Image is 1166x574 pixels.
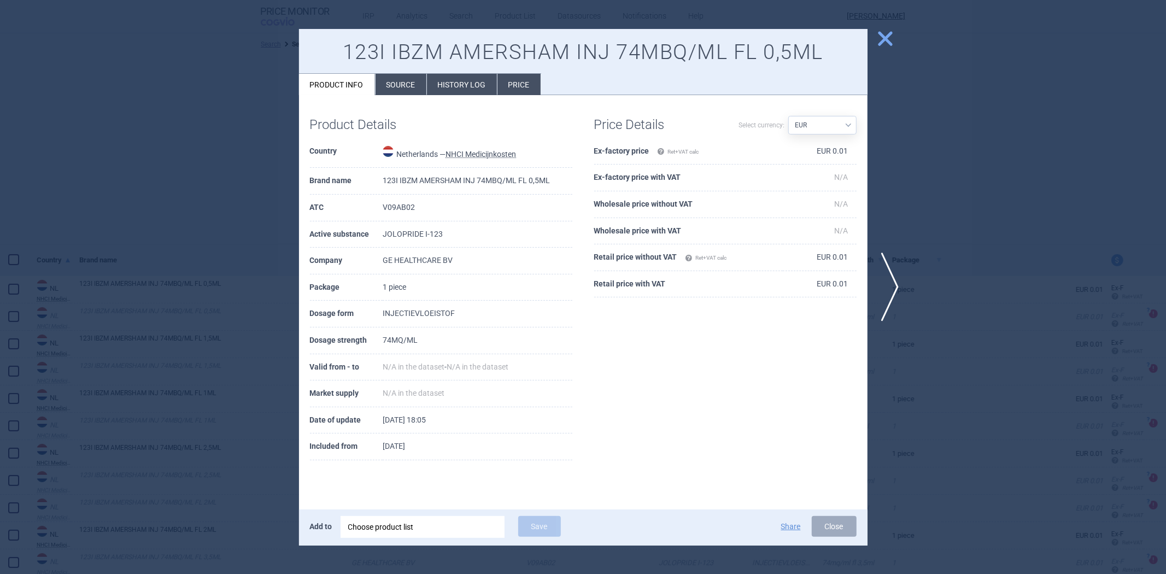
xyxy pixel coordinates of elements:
[383,221,572,248] td: JOLOPRIDE I-123
[310,301,383,327] th: Dosage form
[383,138,572,168] td: Netherlands —
[341,516,505,538] div: Choose product list
[310,195,383,221] th: ATC
[739,116,785,134] label: Select currency:
[310,407,383,434] th: Date of update
[383,168,572,195] td: 123I IBZM AMERSHAM INJ 74MBQ/ML FL 0,5ML
[310,117,441,133] h1: Product Details
[310,354,383,381] th: Valid from - to
[310,40,857,65] h1: 123I IBZM AMERSHAM INJ 74MBQ/ML FL 0,5ML
[383,407,572,434] td: [DATE] 18:05
[781,523,801,530] button: Share
[310,274,383,301] th: Package
[594,271,783,298] th: Retail price with VAT
[310,434,383,460] th: Included from
[835,200,848,208] span: N/A
[383,195,572,221] td: V09AB02
[594,138,783,165] th: Ex-factory price
[594,117,725,133] h1: Price Details
[447,362,508,371] span: N/A in the dataset
[299,74,375,95] li: Product info
[657,149,699,155] span: Ret+VAT calc
[835,173,848,181] span: N/A
[310,327,383,354] th: Dosage strength
[383,354,572,381] td: -
[446,150,516,159] abbr: NHCI Medicijnkosten — Online database of drug prices developed by the National Health Care Instit...
[310,248,383,274] th: Company
[383,301,572,327] td: INJECTIEVLOEISTOF
[383,248,572,274] td: GE HEALTHCARE BV
[310,138,383,168] th: Country
[812,516,857,537] button: Close
[383,327,572,354] td: 74MQ/ML
[518,516,561,537] button: Save
[310,380,383,407] th: Market supply
[594,244,783,271] th: Retail price without VAT
[383,389,444,397] span: N/A in the dataset
[310,221,383,248] th: Active substance
[310,516,332,537] p: Add to
[348,516,497,538] div: Choose product list
[383,362,444,371] span: N/A in the dataset
[497,74,541,95] li: Price
[783,244,856,271] td: EUR 0.01
[376,74,426,95] li: Source
[783,138,856,165] td: EUR 0.01
[594,191,783,218] th: Wholesale price without VAT
[783,271,856,298] td: EUR 0.01
[427,74,497,95] li: History log
[685,255,727,261] span: Ret+VAT calc
[383,146,394,157] img: Netherlands
[594,218,783,245] th: Wholesale price with VAT
[383,274,572,301] td: 1 piece
[594,165,783,191] th: Ex-factory price with VAT
[310,168,383,195] th: Brand name
[383,434,572,460] td: [DATE]
[835,226,848,235] span: N/A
